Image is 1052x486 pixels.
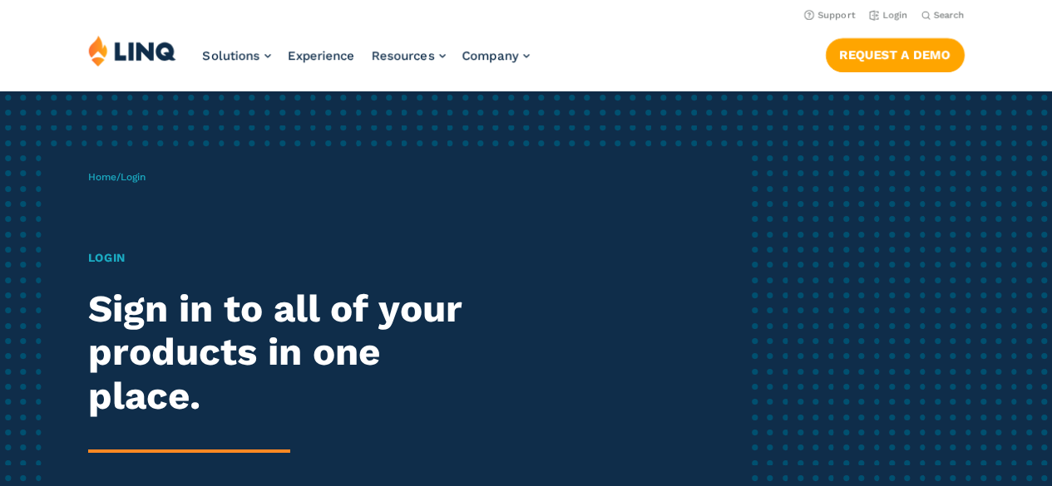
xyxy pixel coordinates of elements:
[88,287,493,419] h2: Sign in to all of your products in one place.
[88,35,176,66] img: LINQ | K‑12 Software
[921,9,965,22] button: Open Search Bar
[203,48,260,63] span: Solutions
[804,10,856,21] a: Support
[869,10,908,21] a: Login
[462,48,519,63] span: Company
[826,38,965,71] a: Request a Demo
[121,171,146,183] span: Login
[203,35,530,90] nav: Primary Navigation
[372,48,435,63] span: Resources
[462,48,530,63] a: Company
[372,48,446,63] a: Resources
[203,48,271,63] a: Solutions
[88,171,116,183] a: Home
[88,249,493,267] h1: Login
[826,35,965,71] nav: Button Navigation
[934,10,965,21] span: Search
[288,48,355,63] a: Experience
[88,171,146,183] span: /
